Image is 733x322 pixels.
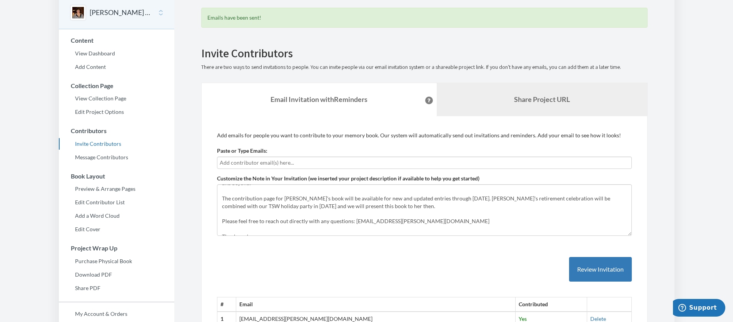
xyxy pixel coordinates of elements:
[217,147,267,155] label: Paste or Type Emails:
[59,37,174,44] h3: Content
[201,8,648,28] div: Emails have been sent!
[220,158,629,167] input: Add contributor email(s) here...
[673,299,725,318] iframe: Opens a widget where you can chat to one of our agents
[90,8,152,18] button: [PERSON_NAME] Retirement - Messages from TSW and Beyond
[59,269,174,280] a: Download PDF
[59,183,174,195] a: Preview & Arrange Pages
[514,95,570,103] b: Share Project URL
[590,315,606,322] a: Delete
[59,106,174,118] a: Edit Project Options
[59,127,174,134] h3: Contributors
[519,315,527,322] span: Yes
[59,138,174,150] a: Invite Contributors
[217,184,632,236] textarea: Thank you for sharing a memory with [PERSON_NAME]! TSW is proud to have [PERSON_NAME] on the team...
[59,93,174,104] a: View Collection Page
[270,95,367,103] strong: Email Invitation with Reminders
[59,152,174,163] a: Message Contributors
[59,282,174,294] a: Share PDF
[59,210,174,222] a: Add a Word Cloud
[59,173,174,180] h3: Book Layout
[59,245,174,252] h3: Project Wrap Up
[515,297,587,312] th: Contributed
[217,132,632,139] p: Add emails for people you want to contribute to your memory book. Our system will automatically s...
[59,82,174,89] h3: Collection Page
[59,308,174,320] a: My Account & Orders
[59,255,174,267] a: Purchase Physical Book
[59,48,174,59] a: View Dashboard
[569,257,632,282] button: Review Invitation
[217,175,479,182] label: Customize the Note in Your Invitation (we inserted your project description if available to help ...
[236,297,515,312] th: Email
[59,224,174,235] a: Edit Cover
[217,297,236,312] th: #
[201,63,648,71] p: There are two ways to send invitations to people. You can invite people via our email invitation ...
[59,197,174,208] a: Edit Contributor List
[59,61,174,73] a: Add Content
[201,47,648,60] h2: Invite Contributors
